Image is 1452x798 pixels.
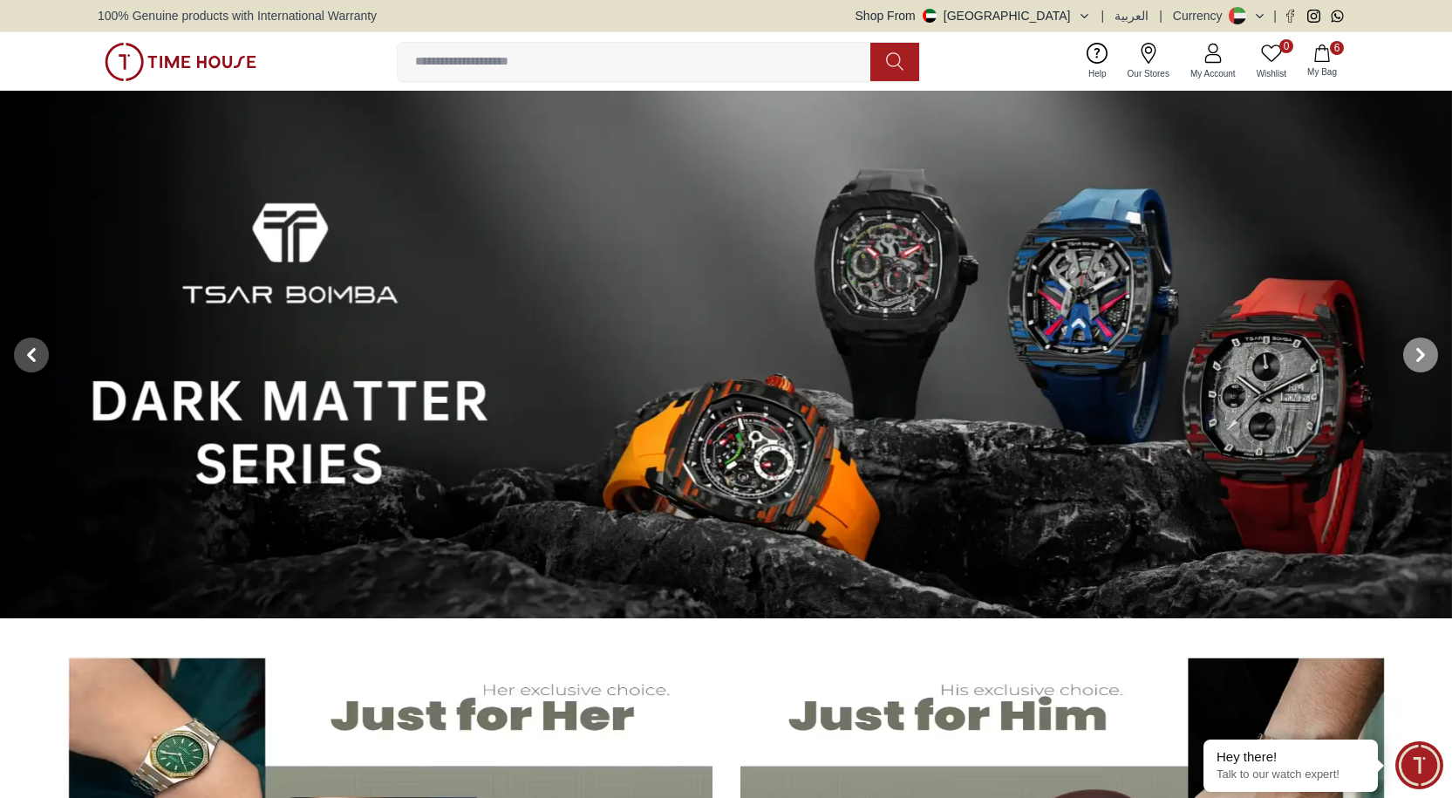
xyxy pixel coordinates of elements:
p: Talk to our watch expert! [1217,767,1365,782]
span: 100% Genuine products with International Warranty [98,7,377,24]
span: Wishlist [1250,67,1293,80]
div: Chat Widget [1395,741,1443,789]
a: Instagram [1307,10,1320,23]
a: Help [1078,39,1117,84]
button: 6My Bag [1297,41,1347,82]
span: | [1273,7,1277,24]
span: Help [1081,67,1114,80]
span: My Account [1183,67,1243,80]
div: Currency [1173,7,1230,24]
a: Whatsapp [1331,10,1344,23]
img: United Arab Emirates [923,9,937,23]
a: 0Wishlist [1246,39,1297,84]
span: | [1159,7,1162,24]
span: My Bag [1300,65,1344,78]
img: ... [105,43,256,81]
span: 6 [1330,41,1344,55]
a: Our Stores [1117,39,1180,84]
a: Facebook [1284,10,1297,23]
span: | [1101,7,1105,24]
div: Hey there! [1217,748,1365,766]
button: العربية [1115,7,1149,24]
span: Our Stores [1121,67,1176,80]
span: 0 [1279,39,1293,53]
button: Shop From[GEOGRAPHIC_DATA] [856,7,1091,24]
